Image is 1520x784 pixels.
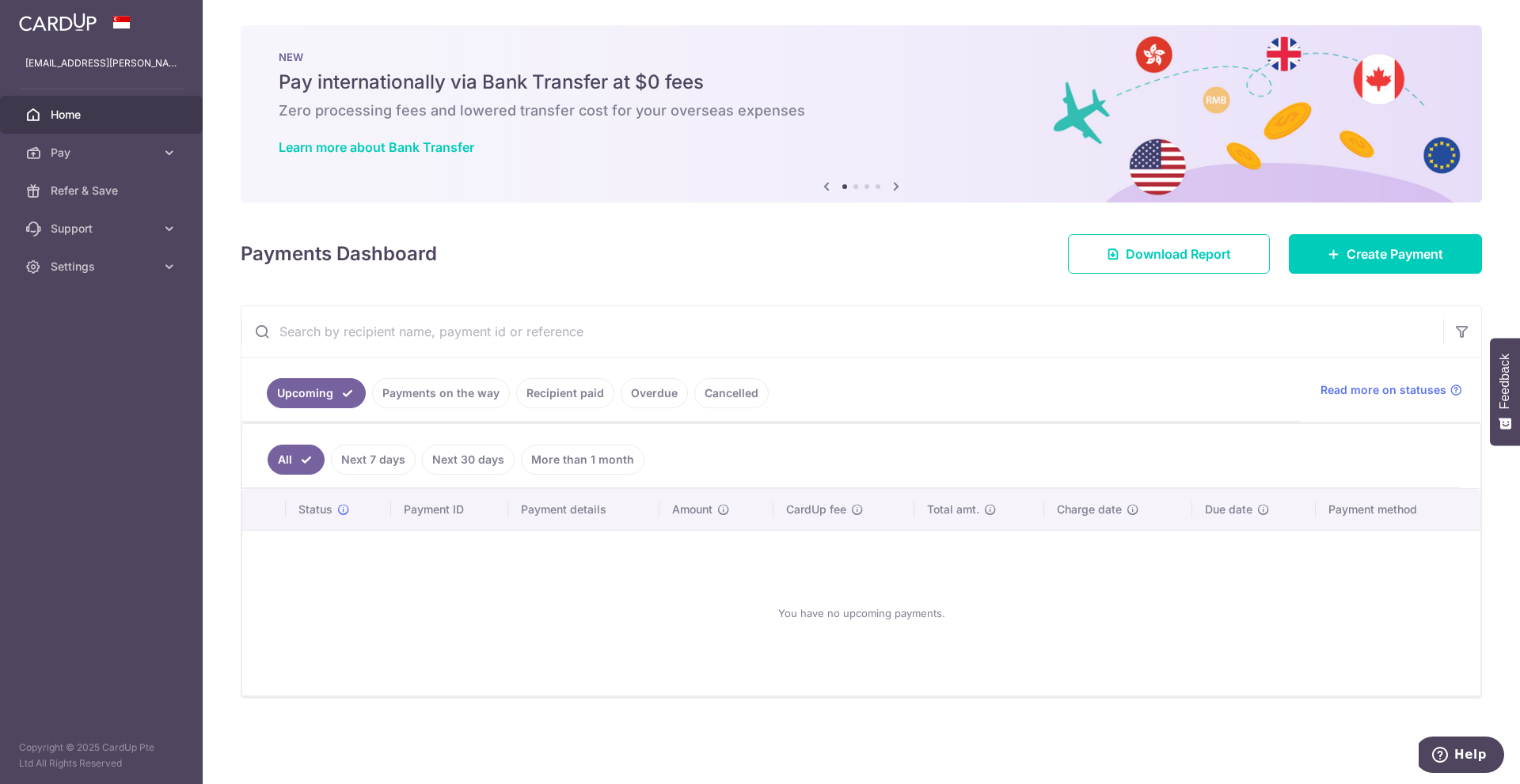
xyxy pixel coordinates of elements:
div: You have no upcoming payments. [261,543,1461,683]
a: More than 1 month [521,445,644,475]
h4: Payments Dashboard [241,240,437,268]
input: Search by recipient name, payment id or reference [241,306,1443,357]
button: Feedback - Show survey [1490,338,1520,445]
p: [EMAIL_ADDRESS][PERSON_NAME][DOMAIN_NAME] [25,55,177,71]
span: Refer & Save [51,183,155,199]
span: Total amt. [927,502,979,517]
span: Settings [51,259,155,275]
a: Cancelled [694,378,769,408]
h5: Pay internationally via Bank Transfer at $0 fees [279,70,1444,95]
a: Upcoming [267,378,366,408]
a: Next 7 days [331,445,416,475]
a: Download Report [1068,234,1270,274]
span: Charge date [1057,502,1122,517]
p: NEW [279,51,1444,63]
span: Status [298,502,332,517]
span: Feedback [1498,354,1512,409]
span: Download Report [1126,244,1231,263]
span: Support [51,221,155,237]
span: Create Payment [1347,244,1443,263]
span: Pay [51,145,155,161]
a: Learn more about Bank Transfer [279,139,474,155]
th: Payment ID [391,489,508,530]
span: Home [51,107,155,123]
a: Create Payment [1289,234,1482,274]
img: Bank transfer banner [241,25,1482,203]
th: Payment method [1316,489,1480,530]
a: All [268,445,325,475]
a: Read more on statuses [1320,382,1462,398]
a: Recipient paid [516,378,614,408]
span: Amount [672,502,712,517]
h6: Zero processing fees and lowered transfer cost for your overseas expenses [279,101,1444,120]
span: Read more on statuses [1320,382,1446,398]
span: Due date [1205,502,1252,517]
span: CardUp fee [786,502,846,517]
img: CardUp [19,13,97,32]
iframe: Opens a widget where you can find more information [1419,737,1504,776]
a: Payments on the way [372,378,510,408]
th: Payment details [508,489,660,530]
a: Overdue [621,378,688,408]
a: Next 30 days [422,445,515,475]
